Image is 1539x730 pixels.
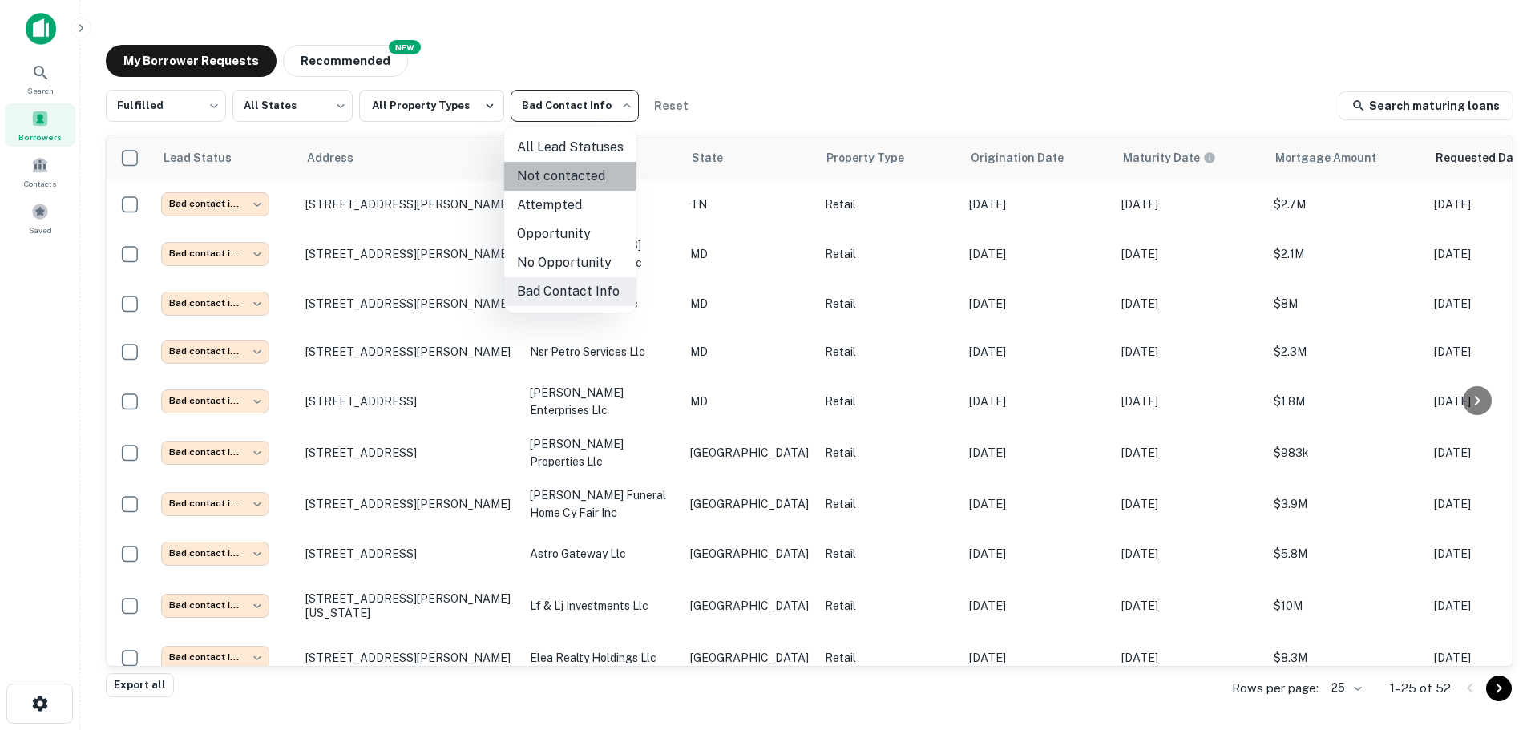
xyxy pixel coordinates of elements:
[1459,602,1539,679] iframe: Chat Widget
[504,248,636,277] li: No Opportunity
[504,277,636,306] li: Bad Contact Info
[504,162,636,191] li: Not contacted
[504,220,636,248] li: Opportunity
[504,133,636,162] li: All Lead Statuses
[504,191,636,220] li: Attempted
